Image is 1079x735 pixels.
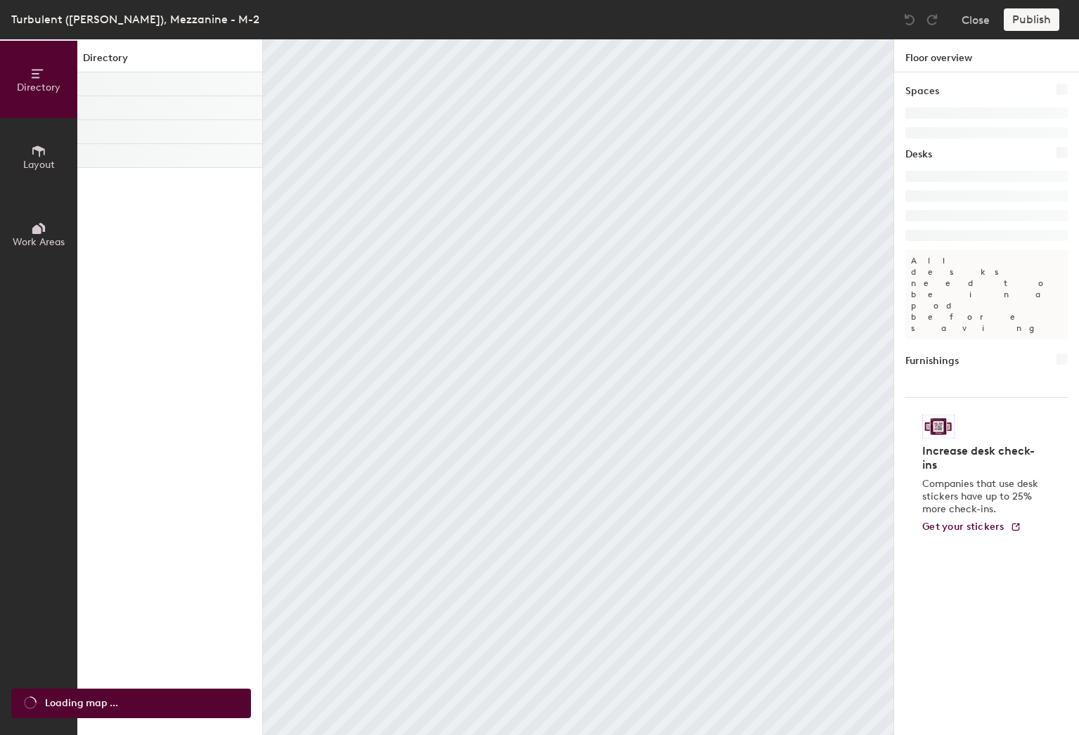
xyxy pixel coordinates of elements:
[922,521,1004,533] span: Get your stickers
[922,478,1042,516] p: Companies that use desk stickers have up to 25% more check-ins.
[23,159,55,171] span: Layout
[922,444,1042,472] h4: Increase desk check-ins
[905,84,939,99] h1: Spaces
[905,147,932,162] h1: Desks
[17,82,60,93] span: Directory
[263,39,893,735] canvas: Map
[905,249,1068,339] p: All desks need to be in a pod before saving
[905,353,959,369] h1: Furnishings
[11,11,259,28] div: Turbulent ([PERSON_NAME]), Mezzanine - M-2
[922,521,1021,533] a: Get your stickers
[925,13,939,27] img: Redo
[45,696,118,711] span: Loading map ...
[13,236,65,248] span: Work Areas
[922,415,955,438] img: Sticker logo
[962,8,990,31] button: Close
[894,39,1079,72] h1: Floor overview
[903,13,917,27] img: Undo
[77,51,262,72] h1: Directory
